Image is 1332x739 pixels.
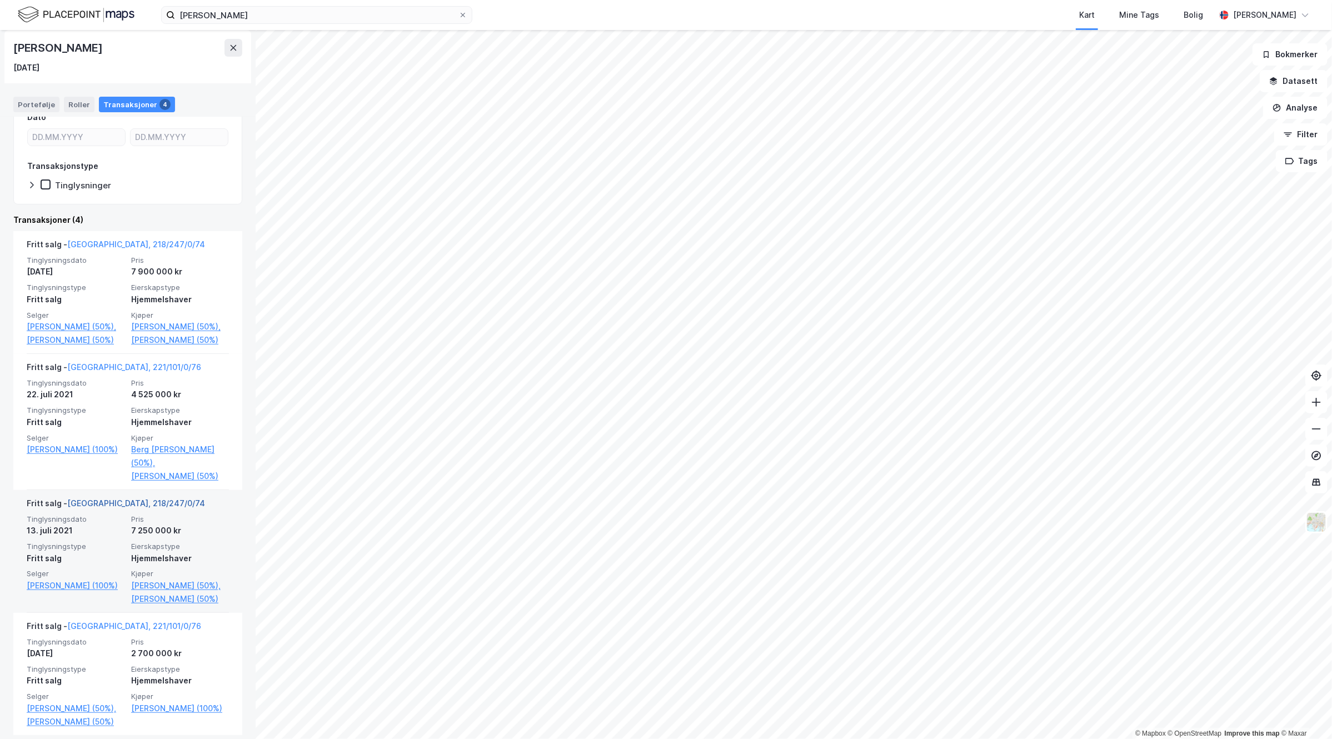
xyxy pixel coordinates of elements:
div: Transaksjonstype [27,159,98,173]
a: [PERSON_NAME] (50%), [131,320,229,333]
div: [DATE] [27,265,124,278]
a: [PERSON_NAME] (50%) [131,592,229,606]
div: 4 525 000 kr [131,388,229,401]
div: 13. juli 2021 [27,524,124,537]
span: Tinglysningstype [27,665,124,674]
a: [PERSON_NAME] (50%), [27,702,124,715]
a: [PERSON_NAME] (50%), [27,320,124,333]
span: Selger [27,433,124,443]
button: Analyse [1263,97,1328,119]
div: Mine Tags [1119,8,1159,22]
a: [PERSON_NAME] (50%) [27,715,124,728]
a: Improve this map [1225,730,1280,737]
a: [PERSON_NAME] (100%) [131,702,229,715]
span: Pris [131,378,229,388]
span: Kjøper [131,311,229,320]
div: Transaksjoner (4) [13,213,242,227]
div: Dato [27,111,46,124]
div: 2 700 000 kr [131,647,229,660]
a: [GEOGRAPHIC_DATA], 221/101/0/76 [67,621,201,631]
div: Tinglysninger [55,180,111,191]
a: [GEOGRAPHIC_DATA], 221/101/0/76 [67,362,201,372]
input: Søk på adresse, matrikkel, gårdeiere, leietakere eller personer [175,7,458,23]
a: [PERSON_NAME] (50%) [27,333,124,347]
div: Hjemmelshaver [131,674,229,687]
div: Hjemmelshaver [131,293,229,306]
div: Portefølje [13,97,59,112]
span: Pris [131,515,229,524]
a: [PERSON_NAME] (100%) [27,443,124,456]
span: Tinglysningsdato [27,515,124,524]
a: [PERSON_NAME] (100%) [27,579,124,592]
div: Fritt salg [27,552,124,565]
div: Hjemmelshaver [131,416,229,429]
div: Fritt salg - [27,361,201,378]
a: [PERSON_NAME] (50%), [131,579,229,592]
span: Tinglysningsdato [27,637,124,647]
div: 7 250 000 kr [131,524,229,537]
span: Selger [27,569,124,578]
button: Datasett [1260,70,1328,92]
div: [DATE] [27,647,124,660]
input: DD.MM.YYYY [28,129,125,146]
span: Pris [131,256,229,265]
span: Eierskapstype [131,406,229,415]
span: Eierskapstype [131,665,229,674]
img: logo.f888ab2527a4732fd821a326f86c7f29.svg [18,5,134,24]
a: [PERSON_NAME] (50%) [131,470,229,483]
div: 7 900 000 kr [131,265,229,278]
div: [PERSON_NAME] [13,39,104,57]
span: Kjøper [131,692,229,701]
button: Bokmerker [1253,43,1328,66]
a: [GEOGRAPHIC_DATA], 218/247/0/74 [67,239,205,249]
a: Mapbox [1135,730,1166,737]
a: [GEOGRAPHIC_DATA], 218/247/0/74 [67,498,205,508]
div: Fritt salg [27,416,124,429]
span: Tinglysningsdato [27,378,124,388]
div: [DATE] [13,61,39,74]
div: Fritt salg - [27,620,201,637]
div: Fritt salg [27,293,124,306]
span: Kjøper [131,433,229,443]
input: DD.MM.YYYY [131,129,228,146]
iframe: Chat Widget [1276,686,1332,739]
span: Eierskapstype [131,542,229,551]
button: Filter [1274,123,1328,146]
span: Tinglysningstype [27,406,124,415]
a: Berg [PERSON_NAME] (50%), [131,443,229,470]
span: Tinglysningsdato [27,256,124,265]
span: Tinglysningstype [27,283,124,292]
span: Selger [27,692,124,701]
div: Transaksjoner [99,97,175,112]
span: Eierskapstype [131,283,229,292]
div: Fritt salg - [27,497,205,515]
img: Z [1306,512,1327,533]
span: Tinglysningstype [27,542,124,551]
button: Tags [1276,150,1328,172]
div: 4 [159,99,171,110]
span: Kjøper [131,569,229,578]
div: Bolig [1184,8,1203,22]
span: Selger [27,311,124,320]
div: Hjemmelshaver [131,552,229,565]
div: [PERSON_NAME] [1233,8,1296,22]
div: Roller [64,97,94,112]
div: Fritt salg - [27,238,205,256]
a: [PERSON_NAME] (50%) [131,333,229,347]
div: Fritt salg [27,674,124,687]
span: Pris [131,637,229,647]
div: Kart [1079,8,1095,22]
div: 22. juli 2021 [27,388,124,401]
a: OpenStreetMap [1168,730,1222,737]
